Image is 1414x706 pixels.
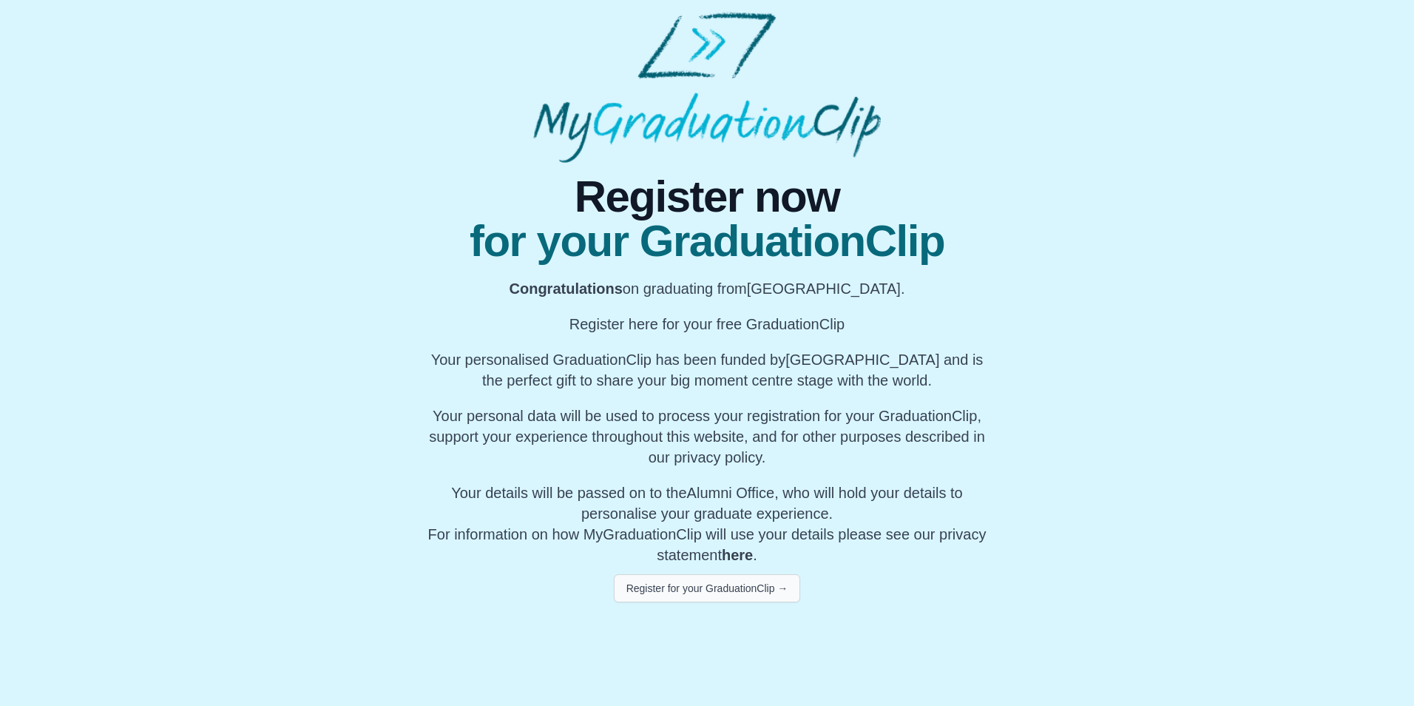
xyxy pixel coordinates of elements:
span: For information on how MyGraduationClip will use your details please see our privacy statement . [428,485,987,563]
p: on graduating from [GEOGRAPHIC_DATA]. [423,278,991,299]
span: Your details will be passed on to the , who will hold your details to personalise your graduate e... [451,485,963,522]
b: Congratulations [510,280,623,297]
p: Your personalised GraduationClip has been funded by [GEOGRAPHIC_DATA] and is the perfect gift to ... [423,349,991,391]
img: MyGraduationClip [533,12,881,163]
span: Register now [423,175,991,219]
span: Alumni Office [687,485,775,501]
a: here [722,547,753,563]
button: Register for your GraduationClip → [614,574,801,602]
p: Your personal data will be used to process your registration for your GraduationClip, support you... [423,406,991,468]
span: for your GraduationClip [423,219,991,263]
p: Register here for your free GraduationClip [423,314,991,334]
